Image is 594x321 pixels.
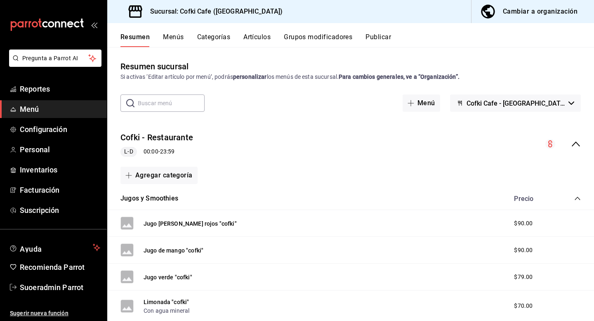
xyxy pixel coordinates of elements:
span: Inventarios [20,164,100,175]
div: Si activas ‘Editar artículo por menú’, podrás los menús de esta sucursal. [120,73,581,81]
button: Menú [403,94,440,112]
span: $79.00 [514,273,533,281]
button: Cofki Cafe - [GEOGRAPHIC_DATA] [450,94,581,112]
button: open_drawer_menu [91,21,97,28]
div: 00:00 - 23:59 [120,147,193,157]
button: Cofki - Restaurante [120,132,193,144]
div: Cambiar a organización [503,6,577,17]
span: Cofki Cafe - [GEOGRAPHIC_DATA] [467,99,565,107]
input: Buscar menú [138,95,205,111]
span: Facturación [20,184,100,196]
span: Suoeradmin Parrot [20,282,100,293]
button: Categorías [197,33,231,47]
button: Resumen [120,33,150,47]
button: Limonada "cofki" [144,298,189,306]
div: collapse-menu-row [107,125,594,163]
button: Jugos y Smoothies [120,194,178,203]
strong: personalizar [233,73,267,80]
div: Resumen sucursal [120,60,189,73]
button: Jugo verde "cofki" [144,273,192,281]
span: Pregunta a Parrot AI [22,54,89,63]
span: Suscripción [20,205,100,216]
button: collapse-category-row [574,195,581,202]
span: L-D [121,147,136,156]
div: navigation tabs [120,33,594,47]
span: Reportes [20,83,100,94]
span: Recomienda Parrot [20,262,100,273]
button: Menús [163,33,184,47]
div: Precio [506,195,559,203]
a: Pregunta a Parrot AI [6,60,101,68]
button: Publicar [365,33,391,47]
button: Con agua mineral [144,307,189,315]
span: $90.00 [514,246,533,255]
button: Grupos modificadores [284,33,352,47]
strong: Para cambios generales, ve a “Organización”. [339,73,460,80]
button: Jugo de mango "cofki" [144,246,203,255]
button: Agregar categoría [120,167,198,184]
button: Artículos [243,33,271,47]
span: Menú [20,104,100,115]
span: Personal [20,144,100,155]
span: Ayuda [20,243,90,253]
h3: Sucursal: Cofki Cafe ([GEOGRAPHIC_DATA]) [144,7,283,17]
button: Pregunta a Parrot AI [9,50,101,67]
span: Sugerir nueva función [10,309,100,318]
span: $90.00 [514,219,533,228]
button: Jugo [PERSON_NAME] rojos "cofki" [144,220,237,228]
span: $70.00 [514,302,533,310]
span: Configuración [20,124,100,135]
